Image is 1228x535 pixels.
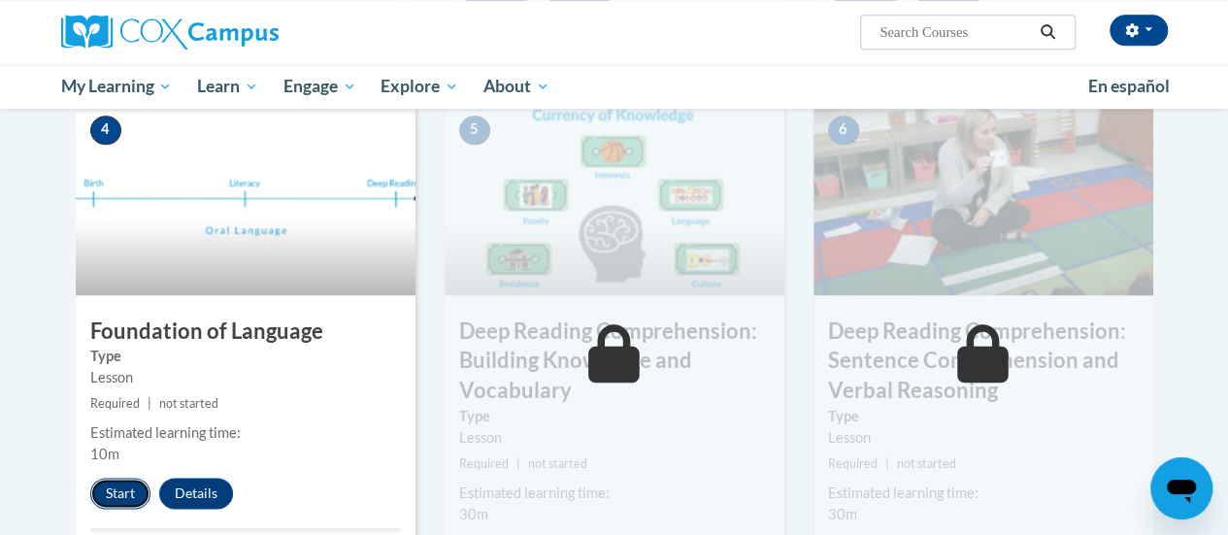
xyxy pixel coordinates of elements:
a: My Learning [49,64,185,109]
h3: Deep Reading Comprehension: Building Knowledge and Vocabulary [445,317,784,406]
span: 30m [459,506,488,522]
span: | [516,456,520,471]
a: Learn [184,64,271,109]
span: Learn [197,75,258,98]
img: Course Image [445,101,784,295]
label: Type [828,406,1139,427]
span: En español [1088,76,1170,96]
div: Estimated learning time: [90,422,401,444]
div: Lesson [90,367,401,388]
a: Cox Campus [61,15,411,50]
span: Engage [283,75,356,98]
img: Course Image [76,101,415,295]
span: Explore [381,75,458,98]
div: Lesson [828,427,1139,449]
span: not started [159,396,218,411]
button: Search [1033,20,1062,44]
a: Explore [368,64,471,109]
button: Start [90,478,150,509]
label: Type [90,346,401,367]
span: 5 [459,116,490,145]
iframe: Button to launch messaging window [1150,457,1212,519]
span: 10m [90,446,119,462]
input: Search Courses [878,20,1033,44]
div: Lesson [459,427,770,449]
span: Required [90,396,140,411]
span: Required [459,456,509,471]
button: Details [159,478,233,509]
button: Account Settings [1110,15,1168,46]
span: not started [897,456,956,471]
span: | [885,456,889,471]
a: Engage [271,64,369,109]
a: About [471,64,562,109]
span: not started [528,456,587,471]
img: Course Image [813,101,1153,295]
a: En español [1076,66,1182,107]
h3: Deep Reading Comprehension: Sentence Comprehension and Verbal Reasoning [813,317,1153,406]
div: Main menu [47,64,1182,109]
img: Cox Campus [61,15,279,50]
span: Required [828,456,878,471]
h3: Foundation of Language [76,317,415,347]
span: 4 [90,116,121,145]
span: About [483,75,549,98]
span: 6 [828,116,859,145]
label: Type [459,406,770,427]
span: My Learning [60,75,172,98]
div: Estimated learning time: [828,483,1139,504]
div: Estimated learning time: [459,483,770,504]
span: 30m [828,506,857,522]
span: | [148,396,151,411]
